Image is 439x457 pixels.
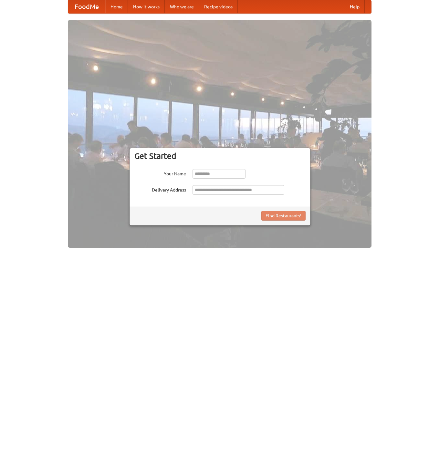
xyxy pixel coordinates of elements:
[134,151,306,161] h3: Get Started
[165,0,199,13] a: Who we are
[345,0,365,13] a: Help
[134,185,186,193] label: Delivery Address
[68,0,105,13] a: FoodMe
[128,0,165,13] a: How it works
[105,0,128,13] a: Home
[199,0,238,13] a: Recipe videos
[261,211,306,221] button: Find Restaurants!
[134,169,186,177] label: Your Name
